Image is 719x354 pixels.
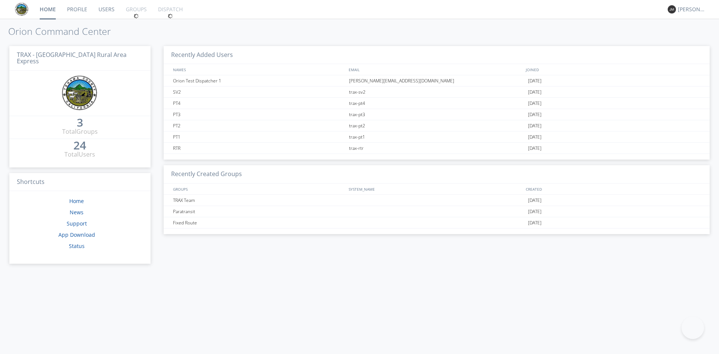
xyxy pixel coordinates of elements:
div: trax-pt3 [347,109,526,120]
a: App Download [58,231,95,238]
span: [DATE] [528,206,541,217]
a: Home [69,197,84,205]
div: [PERSON_NAME][EMAIL_ADDRESS][DOMAIN_NAME] [347,75,526,86]
a: 3 [77,119,83,127]
div: [PERSON_NAME] [678,6,706,13]
div: Paratransit [171,206,347,217]
div: SYSTEM_NAME [347,184,524,194]
a: PT3trax-pt3[DATE] [164,109,710,120]
a: Paratransit[DATE] [164,206,710,217]
h3: Shortcuts [9,173,151,191]
span: [DATE] [528,195,541,206]
div: trax-pt1 [347,131,526,142]
a: SV2trax-sv2[DATE] [164,87,710,98]
span: [DATE] [528,98,541,109]
div: trax-sv2 [347,87,526,97]
img: spin.svg [134,13,139,19]
div: Total Groups [62,127,98,136]
a: PT4trax-pt4[DATE] [164,98,710,109]
div: PT1 [171,131,347,142]
a: Support [67,220,87,227]
img: spin.svg [168,13,173,19]
a: 24 [73,142,86,150]
div: Fixed Route [171,217,347,228]
div: EMAIL [347,64,524,75]
div: 3 [77,119,83,126]
a: PT1trax-pt1[DATE] [164,131,710,143]
span: TRAX - [GEOGRAPHIC_DATA] Rural Area Express [17,51,127,66]
a: Orion Test Dispatcher 1[PERSON_NAME][EMAIL_ADDRESS][DOMAIN_NAME][DATE] [164,75,710,87]
div: Total Users [64,150,95,159]
a: Fixed Route[DATE] [164,217,710,229]
span: [DATE] [528,143,541,154]
div: SV2 [171,87,347,97]
div: RTR [171,143,347,154]
a: TRAX Team[DATE] [164,195,710,206]
iframe: Toggle Customer Support [682,317,704,339]
div: PT4 [171,98,347,109]
div: CREATED [524,184,702,194]
div: NAMES [171,64,345,75]
span: [DATE] [528,217,541,229]
div: 24 [73,142,86,149]
span: [DATE] [528,120,541,131]
div: JOINED [524,64,702,75]
div: PT3 [171,109,347,120]
span: [DATE] [528,75,541,87]
div: Orion Test Dispatcher 1 [171,75,347,86]
h3: Recently Created Groups [164,165,710,184]
h3: Recently Added Users [164,46,710,64]
a: PT2trax-pt2[DATE] [164,120,710,131]
div: GROUPS [171,184,345,194]
a: RTRtrax-rtr[DATE] [164,143,710,154]
img: eaff3883dddd41549c1c66aca941a5e6 [15,3,28,16]
span: [DATE] [528,131,541,143]
a: News [70,209,84,216]
div: TRAX Team [171,195,347,206]
div: trax-rtr [347,143,526,154]
img: eaff3883dddd41549c1c66aca941a5e6 [62,75,98,111]
a: Status [69,242,85,249]
img: 373638.png [668,5,676,13]
span: [DATE] [528,87,541,98]
div: PT2 [171,120,347,131]
div: trax-pt4 [347,98,526,109]
div: trax-pt2 [347,120,526,131]
span: [DATE] [528,109,541,120]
